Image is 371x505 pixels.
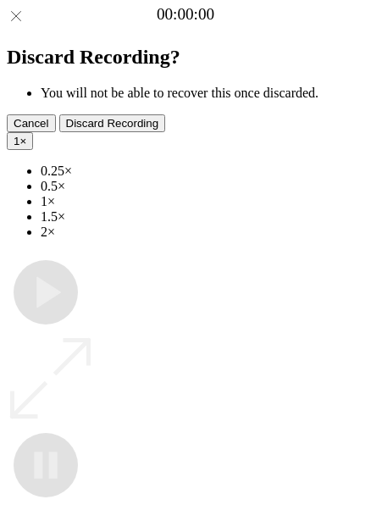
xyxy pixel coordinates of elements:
[41,209,364,225] li: 1.5×
[14,135,19,147] span: 1
[41,86,364,101] li: You will not be able to recover this once discarded.
[7,114,56,132] button: Cancel
[41,194,364,209] li: 1×
[7,132,33,150] button: 1×
[7,46,364,69] h2: Discard Recording?
[41,225,364,240] li: 2×
[41,179,364,194] li: 0.5×
[59,114,166,132] button: Discard Recording
[157,5,214,24] a: 00:00:00
[41,164,364,179] li: 0.25×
